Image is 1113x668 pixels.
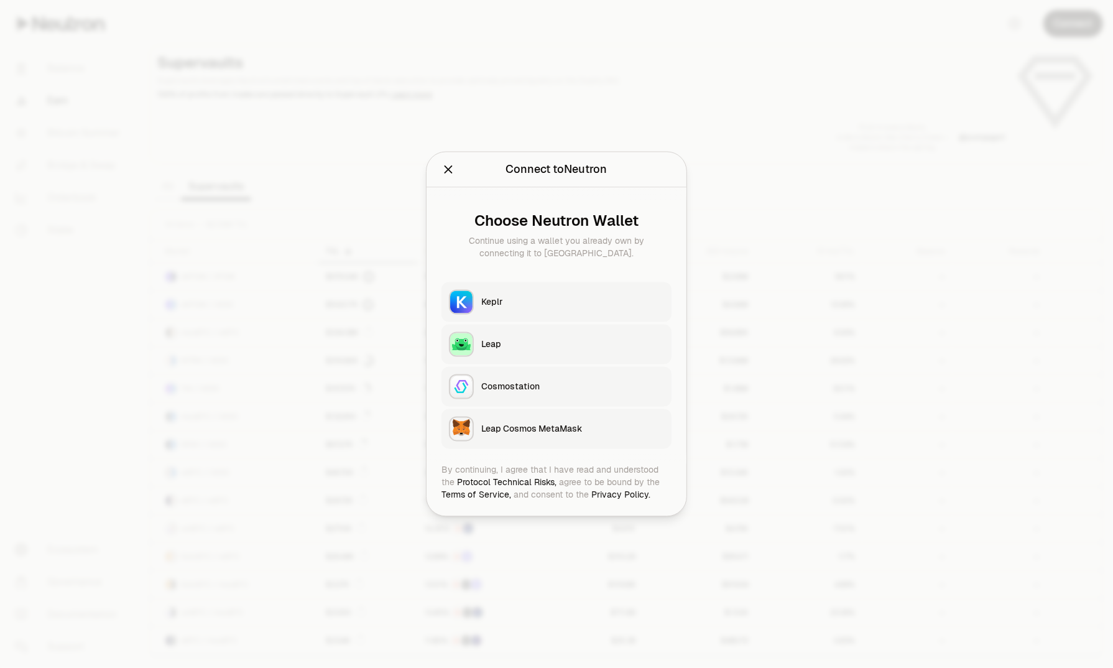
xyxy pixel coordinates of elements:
div: Choose Neutron Wallet [451,213,662,230]
a: Privacy Policy. [591,489,650,501]
button: CosmostationCosmostation [441,367,672,407]
a: Terms of Service, [441,489,511,501]
img: Leap [450,333,473,356]
div: Keplr [481,296,664,308]
div: Leap Cosmos MetaMask [481,423,664,435]
div: Cosmostation [481,381,664,393]
button: Close [441,161,455,179]
div: Leap [481,338,664,351]
div: Continue using a wallet you already own by connecting it to [GEOGRAPHIC_DATA]. [451,235,662,260]
button: LeapLeap [441,325,672,364]
div: Connect to Neutron [506,161,607,179]
img: Keplr [450,291,473,313]
div: By continuing, I agree that I have read and understood the agree to be bound by the and consent t... [441,464,672,501]
button: KeplrKeplr [441,282,672,322]
img: Cosmostation [450,376,473,398]
button: Leap Cosmos MetaMaskLeap Cosmos MetaMask [441,409,672,449]
img: Leap Cosmos MetaMask [450,418,473,440]
a: Protocol Technical Risks, [457,477,556,488]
